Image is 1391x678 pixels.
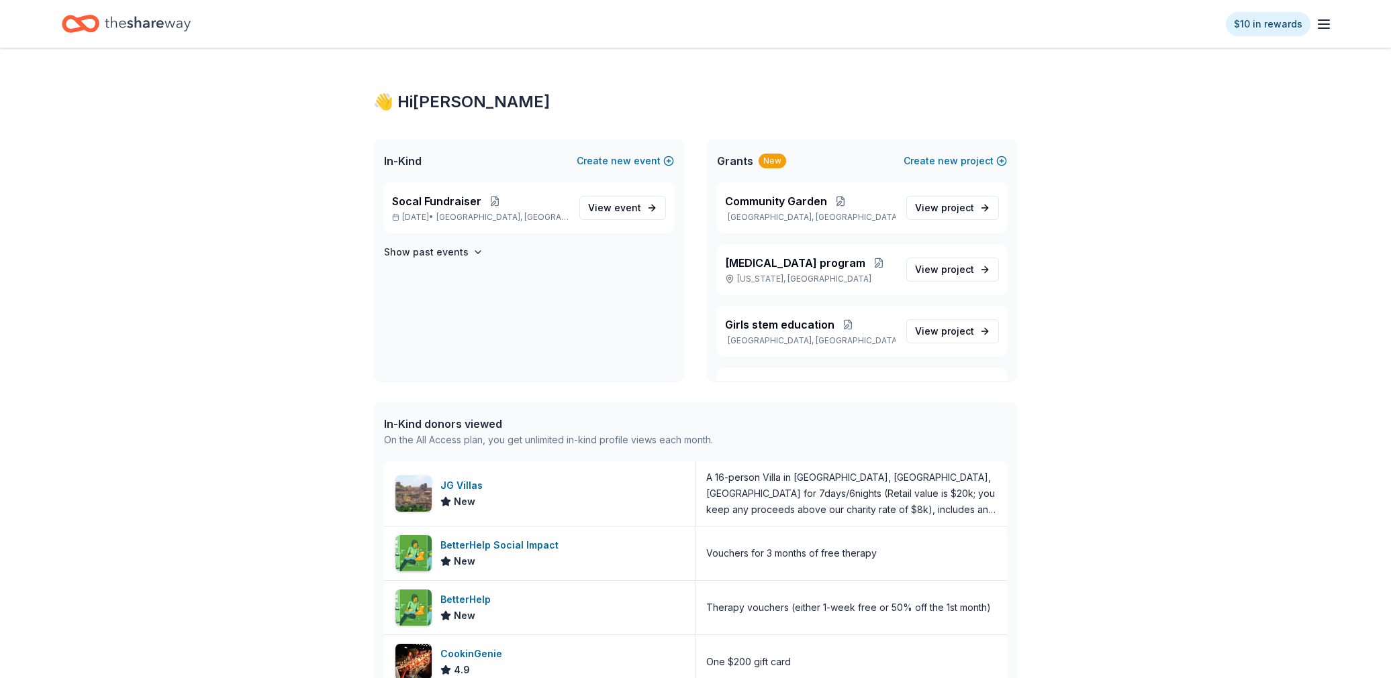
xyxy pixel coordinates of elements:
[579,196,666,220] a: View event
[440,537,564,553] div: BetterHelp Social Impact
[706,654,791,670] div: One $200 gift card
[454,662,470,678] span: 4.9
[436,212,569,223] span: [GEOGRAPHIC_DATA], [GEOGRAPHIC_DATA]
[588,200,641,216] span: View
[440,477,488,494] div: JG Villas
[725,317,834,333] span: Girls stem education
[759,154,786,168] div: New
[454,494,475,510] span: New
[392,193,481,209] span: Socal Fundraiser
[915,262,974,278] span: View
[906,196,999,220] a: View project
[384,244,483,260] button: Show past events
[717,153,753,169] span: Grants
[614,202,641,213] span: event
[62,8,191,40] a: Home
[938,153,958,169] span: new
[915,323,974,339] span: View
[384,244,469,260] h4: Show past events
[904,153,1007,169] button: Createnewproject
[395,535,432,571] img: Image for BetterHelp Social Impact
[725,212,896,223] p: [GEOGRAPHIC_DATA], [GEOGRAPHIC_DATA]
[373,91,1018,113] div: 👋 Hi [PERSON_NAME]
[941,202,974,213] span: project
[384,432,713,448] div: On the All Access plan, you get unlimited in-kind profile views each month.
[725,255,865,271] span: [MEDICAL_DATA] program
[725,274,896,284] p: [US_STATE], [GEOGRAPHIC_DATA]
[906,319,999,343] a: View project
[725,378,839,394] span: After school program
[384,416,713,432] div: In-Kind donors viewed
[454,608,475,624] span: New
[906,258,999,282] a: View project
[392,212,569,223] p: [DATE] •
[915,200,974,216] span: View
[1226,12,1310,36] a: $10 in rewards
[395,475,432,512] img: Image for JG Villas
[440,646,508,662] div: CookinGenie
[941,264,974,275] span: project
[706,469,996,518] div: A 16-person Villa in [GEOGRAPHIC_DATA], [GEOGRAPHIC_DATA], [GEOGRAPHIC_DATA] for 7days/6nights (R...
[384,153,422,169] span: In-Kind
[577,153,674,169] button: Createnewevent
[725,335,896,346] p: [GEOGRAPHIC_DATA], [GEOGRAPHIC_DATA]
[941,325,974,337] span: project
[454,553,475,569] span: New
[706,600,991,616] div: Therapy vouchers (either 1-week free or 50% off the 1st month)
[706,545,877,561] div: Vouchers for 3 months of free therapy
[611,153,631,169] span: new
[440,591,496,608] div: BetterHelp
[395,589,432,626] img: Image for BetterHelp
[725,193,827,209] span: Community Garden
